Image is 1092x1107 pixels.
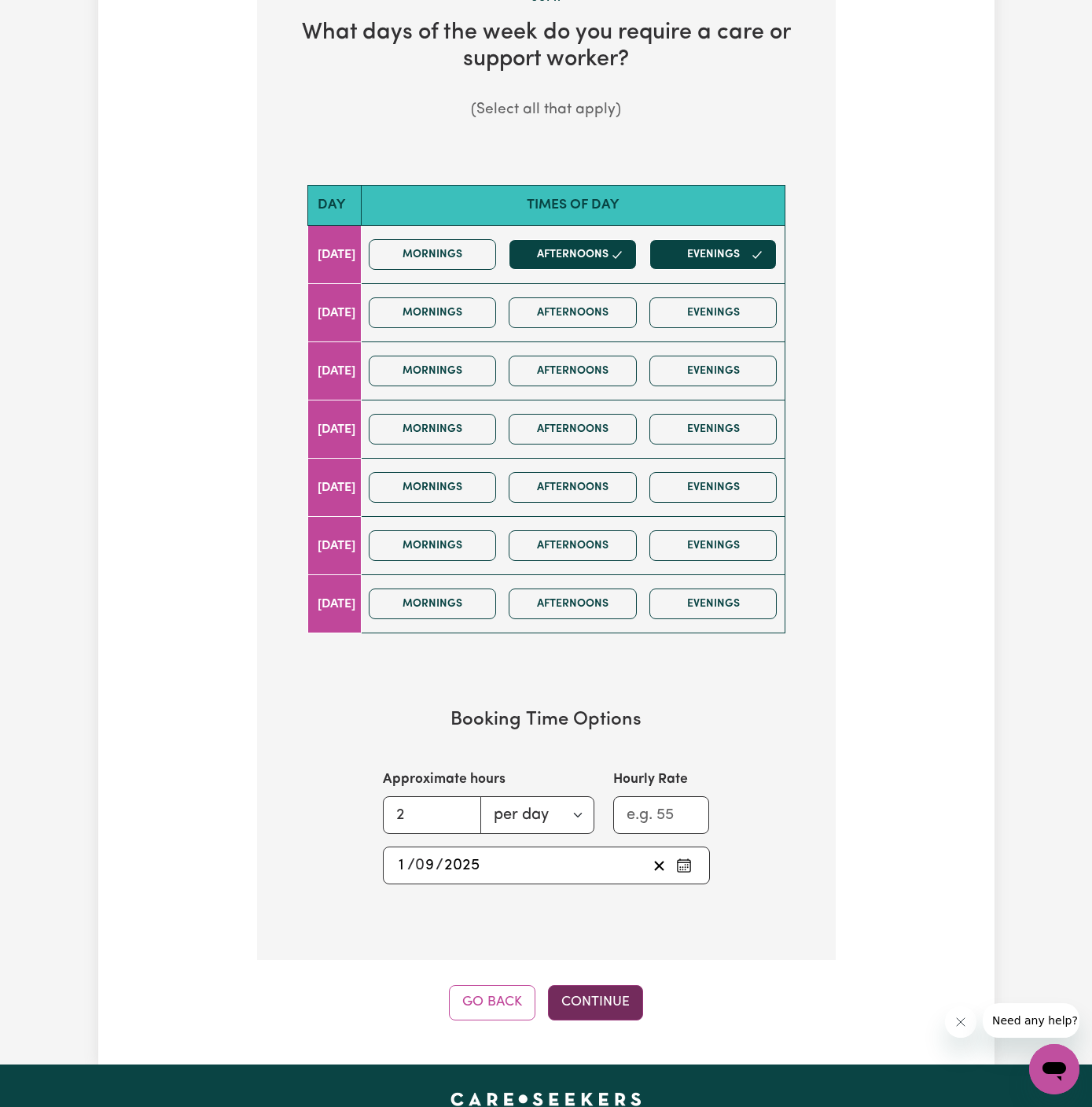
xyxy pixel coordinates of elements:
button: Afternoons [509,356,637,386]
button: Pick an approximate start date [671,854,697,877]
button: Evenings [649,589,778,619]
iframe: Message from company [983,1003,1079,1038]
td: [DATE] [307,517,361,575]
button: Mornings [369,472,497,503]
p: (Select all that apply) [282,99,811,122]
button: Evenings [649,239,778,270]
input: e.g. 2.5 [383,796,481,834]
input: -- [417,854,436,877]
button: Afternoons [509,297,637,328]
input: e.g. 55 [613,796,710,834]
button: Evenings [649,356,778,386]
button: Evenings [649,530,778,561]
iframe: Button to launch messaging window [1029,1044,1079,1094]
button: Evenings [649,297,778,328]
th: Day [307,185,361,225]
button: Mornings [369,589,497,619]
td: [DATE] [307,459,361,517]
button: Evenings [649,472,778,503]
th: Times of day [361,185,785,225]
button: Mornings [369,239,497,270]
span: / [407,857,415,874]
button: Mornings [369,530,497,561]
button: Evenings [649,414,778,445]
input: -- [398,854,408,877]
td: [DATE] [307,400,361,459]
td: [DATE] [307,342,361,400]
button: Mornings [369,297,497,328]
label: Hourly Rate [613,769,688,790]
a: Careseekers home page [450,1093,642,1105]
button: Mornings [369,414,497,445]
h3: Booking Time Options [307,709,785,732]
button: Mornings [369,356,497,386]
td: [DATE] [307,575,361,633]
button: Afternoons [509,472,637,503]
span: 0 [415,858,425,873]
button: Afternoons [509,589,637,619]
button: Clear start date [647,854,671,877]
td: [DATE] [307,284,361,342]
button: Afternoons [509,530,637,561]
button: Afternoons [509,239,637,270]
h2: What days of the week do you require a care or support worker? [282,20,811,74]
span: / [436,857,443,874]
label: Approximate hours [383,769,506,790]
iframe: Close message [945,1006,976,1038]
button: Afternoons [509,414,637,445]
td: [DATE] [307,226,361,284]
input: ---- [443,854,480,877]
button: Continue [548,985,643,1020]
button: Go Back [449,985,535,1020]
